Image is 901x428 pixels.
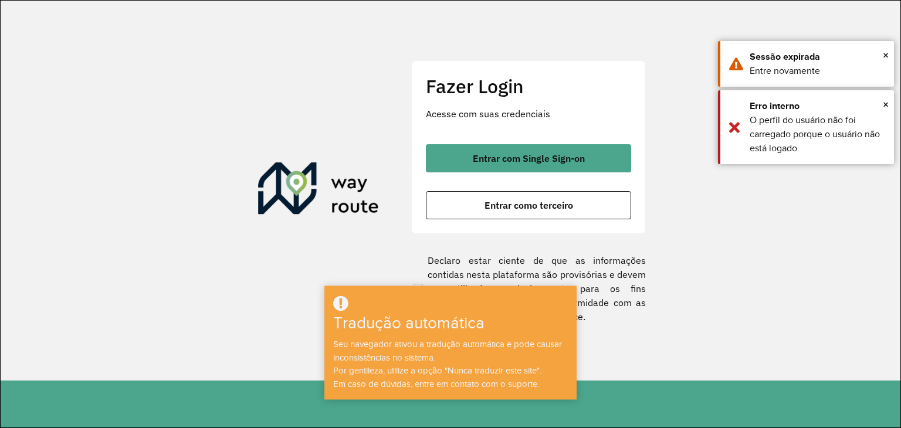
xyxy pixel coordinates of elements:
[883,98,889,111] font: ×
[258,162,379,219] img: Roteirizador AmbevTech
[333,339,562,362] font: Seu navegador ativou a tradução automática e pode causar inconsistências no sistema.
[883,96,889,113] button: Fechar
[473,152,585,164] font: Entrar com Single Sign-on
[426,144,631,172] button: botão
[750,99,885,113] div: Erro interno
[750,115,880,153] font: O perfil do usuário não foi carregado porque o usuário não está logado.
[428,254,646,322] font: Declaro estar ciente de que as informações contidas nesta plataforma são provisórias e devem ser ...
[426,108,550,120] font: Acesse com suas credenciais
[750,52,820,62] font: Sessão expirada
[750,50,885,64] div: Sessão expirada
[750,101,800,111] font: Erro interno
[883,49,889,62] font: ×
[333,366,541,375] font: Por gentileza, utilize a opção "Nunca traduzir este site".
[426,191,631,219] button: botão
[426,74,524,98] font: Fazer Login
[333,379,539,389] font: Em caso de dúvidas, entre em contato com o suporte.
[485,199,573,211] font: Entrar como terceiro
[333,314,485,332] font: Tradução automática
[750,66,820,76] font: Entre novamente
[883,46,889,64] button: Fechar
